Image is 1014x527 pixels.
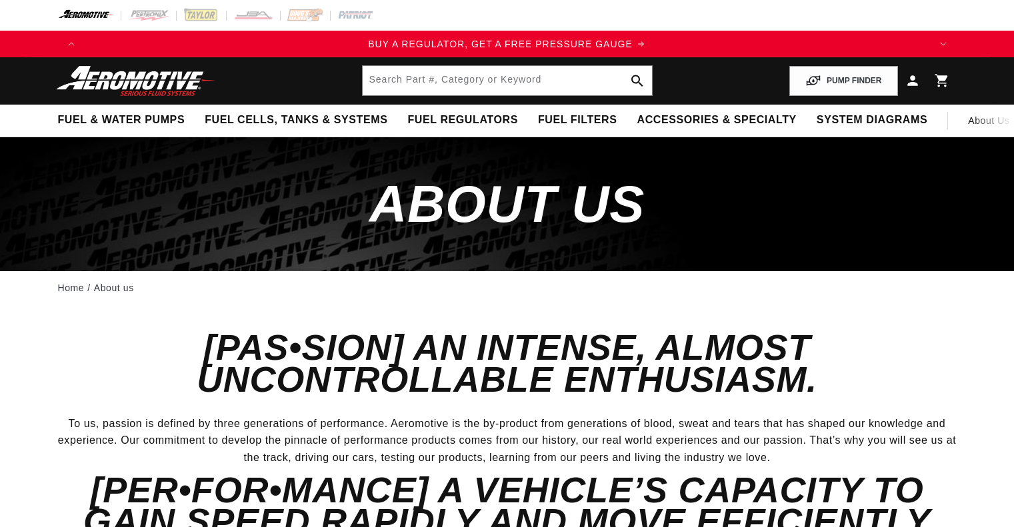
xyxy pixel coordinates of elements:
a: About us [94,280,134,295]
summary: Accessories & Specialty [627,105,807,136]
span: Fuel Filters [538,113,617,127]
summary: Fuel Filters [528,105,627,136]
span: Fuel Cells, Tanks & Systems [205,113,387,127]
span: About Us [968,115,1009,126]
slideshow-component: Translation missing: en.sections.announcements.announcement_bar [25,31,990,57]
span: Fuel Regulators [407,113,517,127]
summary: System Diagrams [807,105,937,136]
p: To us, passion is defined by three generations of performance. Aeromotive is the by-product from ... [58,415,957,466]
a: BUY A REGULATOR, GET A FREE PRESSURE GAUGE [85,37,930,51]
div: 1 of 4 [85,37,930,51]
summary: Fuel & Water Pumps [48,105,195,136]
summary: Fuel Cells, Tanks & Systems [195,105,397,136]
input: Search by Part Number, Category or Keyword [363,66,652,95]
h2: [Pas•sion] An intense, almost uncontrollable enthusiasm. [58,332,957,395]
span: BUY A REGULATOR, GET A FREE PRESSURE GAUGE [368,39,633,49]
span: Accessories & Specialty [637,113,797,127]
img: Aeromotive [53,65,219,97]
nav: breadcrumbs [58,280,957,295]
button: Translation missing: en.sections.announcements.previous_announcement [58,31,85,57]
summary: Fuel Regulators [397,105,527,136]
a: Home [58,280,85,295]
span: About us [369,175,645,233]
span: Fuel & Water Pumps [58,113,185,127]
span: System Diagrams [817,113,927,127]
button: Translation missing: en.sections.announcements.next_announcement [930,31,957,57]
div: Announcement [85,37,930,51]
button: search button [623,66,652,95]
button: PUMP FINDER [789,66,897,96]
